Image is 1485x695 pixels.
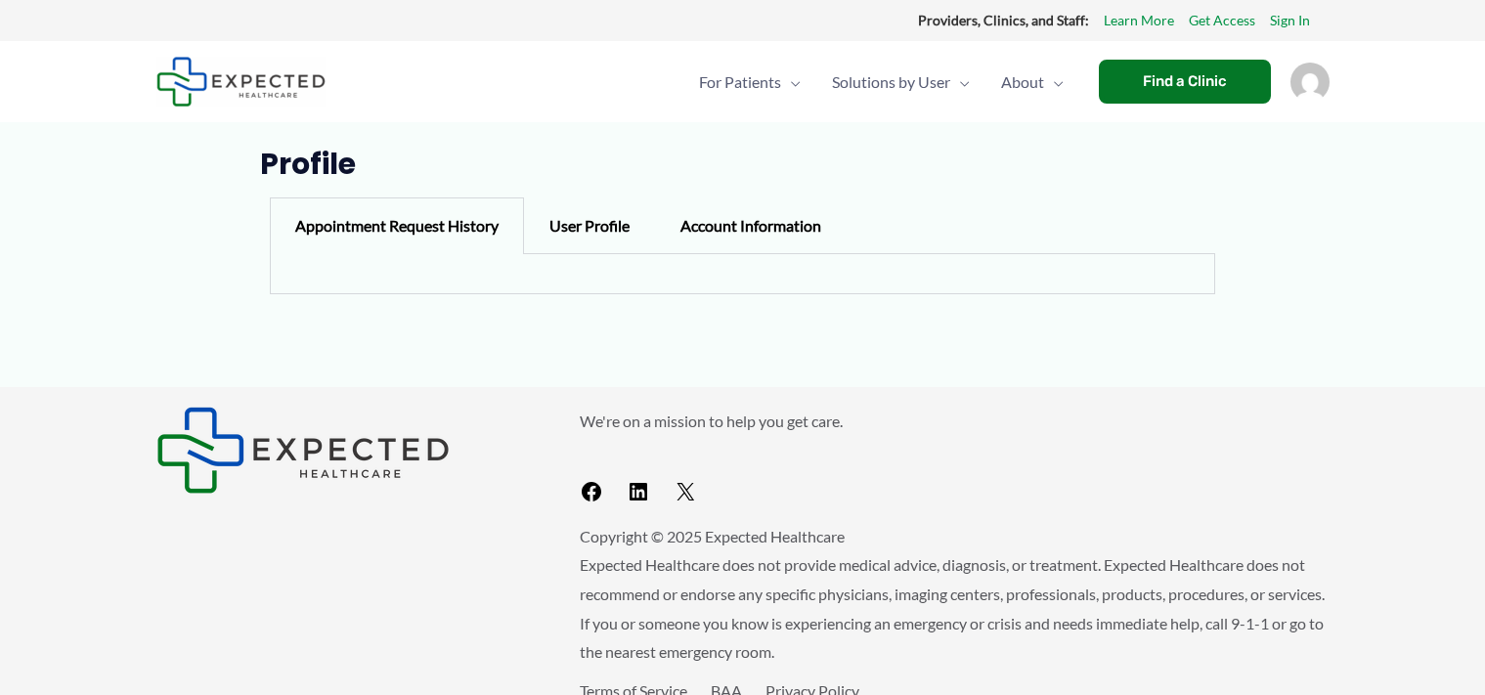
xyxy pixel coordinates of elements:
a: Find a Clinic [1099,60,1271,104]
strong: Providers, Clinics, and Staff: [918,12,1089,28]
div: Account Information [655,197,847,254]
span: About [1001,48,1044,116]
a: Account icon link [1290,70,1330,89]
span: Menu Toggle [950,48,970,116]
aside: Footer Widget 1 [156,407,531,494]
a: Solutions by UserMenu Toggle [816,48,985,116]
a: For PatientsMenu Toggle [683,48,816,116]
aside: Footer Widget 2 [580,407,1330,511]
span: Menu Toggle [1044,48,1064,116]
div: User Profile [524,197,655,254]
h1: Profile [260,147,1225,182]
span: Copyright © 2025 Expected Healthcare [580,527,845,545]
span: Expected Healthcare does not provide medical advice, diagnosis, or treatment. Expected Healthcare... [580,555,1325,661]
a: AboutMenu Toggle [985,48,1079,116]
a: Learn More [1104,8,1174,33]
img: Expected Healthcare Logo - side, dark font, small [156,407,450,494]
a: Sign In [1270,8,1310,33]
p: We're on a mission to help you get care. [580,407,1330,436]
img: Expected Healthcare Logo - side, dark font, small [156,57,326,107]
span: Solutions by User [832,48,950,116]
span: Menu Toggle [781,48,801,116]
span: For Patients [699,48,781,116]
nav: Primary Site Navigation [683,48,1079,116]
a: Get Access [1189,8,1255,33]
div: Appointment Request History [270,197,524,254]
